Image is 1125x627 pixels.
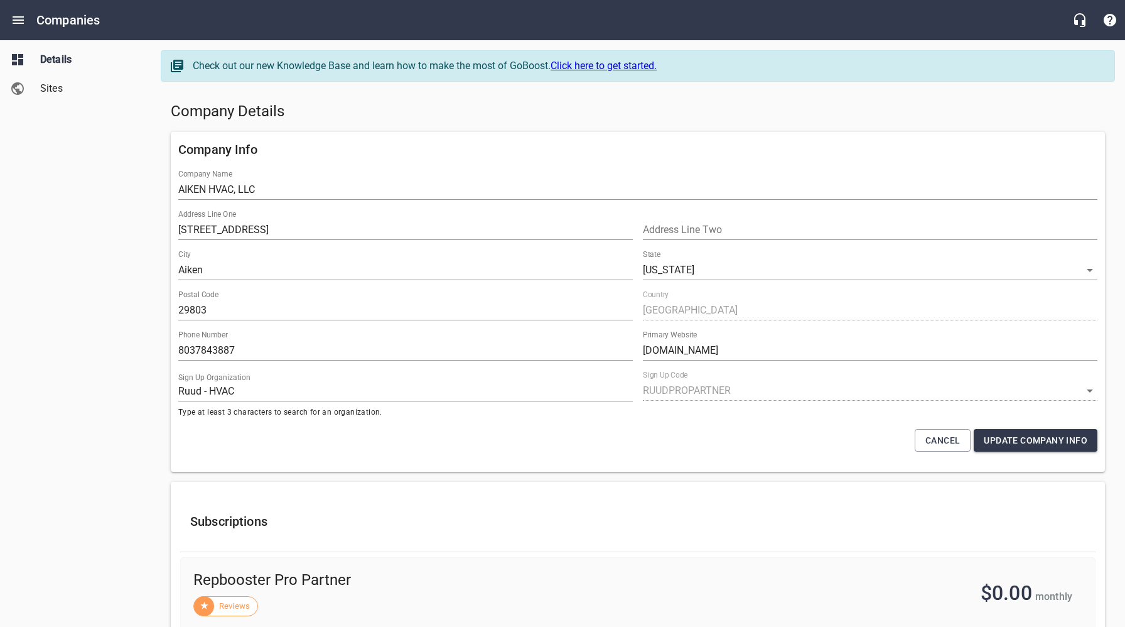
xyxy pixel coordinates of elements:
button: Live Chat [1065,5,1095,35]
span: Sites [40,81,136,96]
span: Cancel [925,433,960,449]
label: Sign Up Code [643,371,687,379]
button: Open drawer [3,5,33,35]
label: Primary Website [643,331,697,339]
h6: Companies [36,10,100,30]
label: City [178,251,191,258]
label: Address Line One [178,210,236,218]
label: State [643,251,660,258]
span: Repbooster Pro Partner [193,570,656,591]
label: Country [643,291,669,298]
label: Postal Code [178,291,218,298]
span: Update Company Info [984,433,1087,449]
span: Type at least 3 characters to search for an organization. [178,406,633,419]
div: Reviews [193,596,258,616]
label: Phone Number [178,331,228,339]
span: monthly [1035,591,1072,602]
button: Cancel [915,429,971,452]
span: Details [40,52,136,67]
a: Click here to get started. [551,60,657,72]
span: $0.00 [981,581,1032,605]
div: Check out our new Knowledge Base and learn how to make the most of GoBoost. [193,58,1102,74]
h6: Subscriptions [190,511,1085,532]
h6: Company Info [178,139,1097,160]
h5: Company Details [171,102,1105,122]
button: Update Company Info [974,429,1097,452]
label: Company Name [178,170,232,178]
input: Start typing to search organizations [178,381,633,401]
span: Reviews [212,600,257,613]
button: Support Portal [1095,5,1125,35]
